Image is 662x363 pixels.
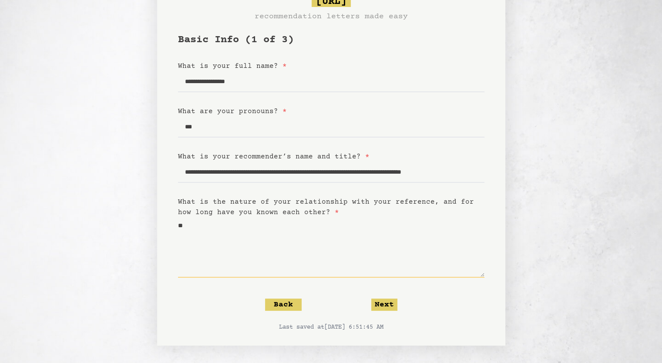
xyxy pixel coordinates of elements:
label: What is the nature of your relationship with your reference, and for how long have you known each... [178,198,474,216]
label: What is your full name? [178,62,287,70]
label: What is your recommender’s name and title? [178,153,370,161]
p: Last saved at [DATE] 6:51:45 AM [178,323,484,332]
h1: Basic Info (1 of 3) [178,33,484,47]
button: Next [371,299,397,311]
h3: recommendation letters made easy [255,10,408,23]
label: What are your pronouns? [178,108,287,115]
button: Back [265,299,302,311]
